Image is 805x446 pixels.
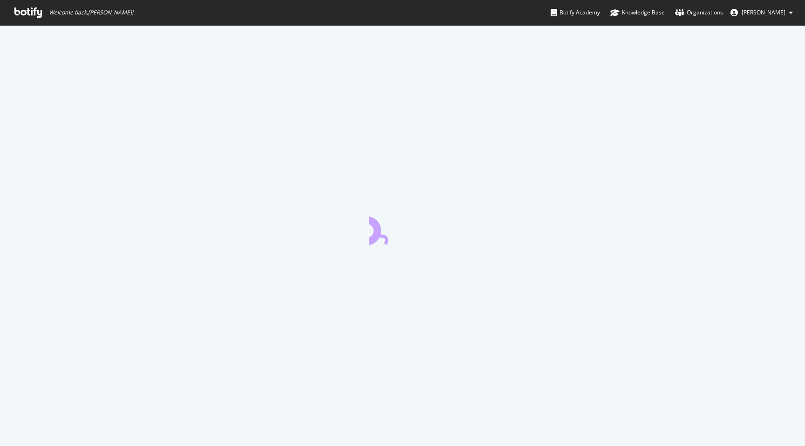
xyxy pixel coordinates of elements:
div: Botify Academy [551,8,600,17]
div: Organizations [675,8,723,17]
div: animation [369,211,436,245]
span: Welcome back, [PERSON_NAME] ! [49,9,133,16]
button: [PERSON_NAME] [723,5,800,20]
div: Knowledge Base [610,8,665,17]
span: Alex Klein [742,8,785,16]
